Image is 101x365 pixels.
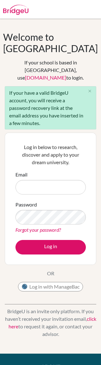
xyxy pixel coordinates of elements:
p: OR [47,270,54,277]
button: Log in [15,240,86,254]
a: [DOMAIN_NAME] [25,75,66,81]
img: Bridge-U [3,5,28,15]
p: BridgeU is an invite only platform. If you haven’t received your invitation email, to request it ... [5,308,96,338]
div: If your have a valid BridgeU account, you will receive a password recovery link at the email addr... [5,86,96,129]
label: Password [15,201,37,208]
label: Email [15,171,27,178]
a: Forgot your password? [15,227,61,233]
p: Log in below to research, discover and apply to your dream university. [15,143,86,166]
h1: Welcome to [GEOGRAPHIC_DATA] [3,31,98,54]
button: Log in with ManageBac [18,282,83,291]
div: If your school is based in [GEOGRAPHIC_DATA], use to login. [5,59,96,81]
button: Close [83,87,96,96]
a: click here [9,316,96,329]
i: close [87,89,92,93]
